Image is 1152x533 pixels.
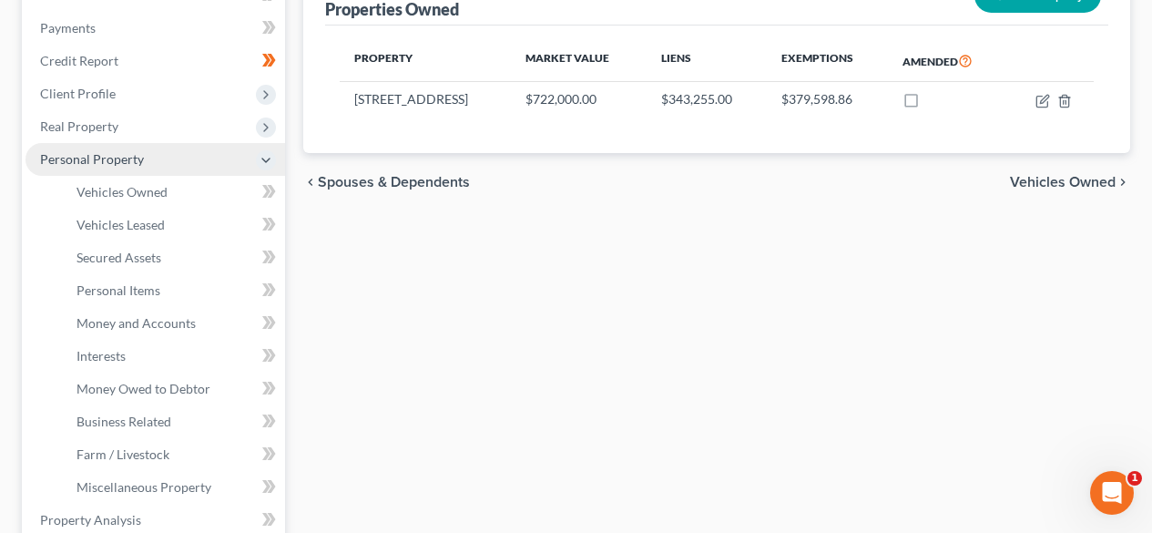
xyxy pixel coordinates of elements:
[1010,175,1130,190] button: Vehicles Owned chevron_right
[76,184,168,200] span: Vehicles Owned
[62,209,285,241] a: Vehicles Leased
[318,175,470,190] span: Spouses & Dependents
[40,20,96,36] span: Payments
[1127,471,1142,486] span: 1
[40,118,118,134] span: Real Property
[1090,471,1134,515] iframe: Intercom live chat
[62,241,285,274] a: Secured Assets
[62,405,285,438] a: Business Related
[76,217,165,232] span: Vehicles Leased
[76,381,210,396] span: Money Owed to Debtor
[1010,175,1116,190] span: Vehicles Owned
[62,438,285,471] a: Farm / Livestock
[62,471,285,504] a: Miscellaneous Property
[303,175,318,190] i: chevron_left
[888,40,1007,82] th: Amended
[340,40,511,82] th: Property
[767,40,888,82] th: Exemptions
[340,82,511,117] td: [STREET_ADDRESS]
[76,479,211,495] span: Miscellaneous Property
[40,86,116,101] span: Client Profile
[76,414,171,429] span: Business Related
[1116,175,1130,190] i: chevron_right
[303,175,470,190] button: chevron_left Spouses & Dependents
[40,151,144,167] span: Personal Property
[62,373,285,405] a: Money Owed to Debtor
[647,40,767,82] th: Liens
[40,512,141,528] span: Property Analysis
[76,348,126,364] span: Interests
[25,45,285,77] a: Credit Report
[76,282,160,298] span: Personal Items
[76,250,161,265] span: Secured Assets
[62,274,285,307] a: Personal Items
[511,40,647,82] th: Market Value
[76,315,196,331] span: Money and Accounts
[767,82,888,117] td: $379,598.86
[76,446,169,462] span: Farm / Livestock
[647,82,767,117] td: $343,255.00
[511,82,647,117] td: $722,000.00
[62,340,285,373] a: Interests
[25,12,285,45] a: Payments
[40,53,118,68] span: Credit Report
[62,307,285,340] a: Money and Accounts
[62,176,285,209] a: Vehicles Owned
